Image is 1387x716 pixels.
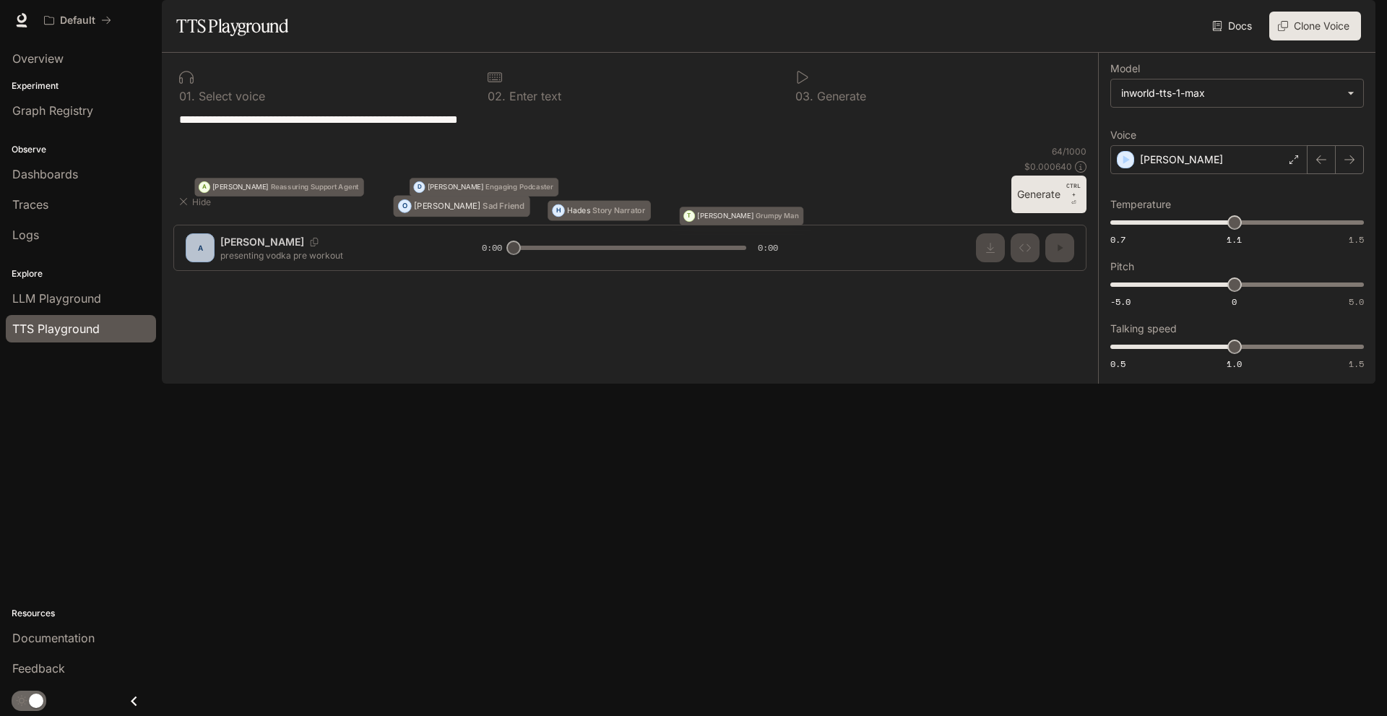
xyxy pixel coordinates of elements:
button: T[PERSON_NAME]Grumpy Man [680,207,804,226]
div: H [553,201,564,221]
div: O [399,196,411,217]
p: $ 0.000640 [1024,160,1072,173]
button: Hide [173,190,220,213]
span: 1.5 [1349,233,1364,246]
p: Grumpy Man [756,213,798,220]
p: [PERSON_NAME] [212,184,269,191]
button: GenerateCTRL +⏎ [1011,176,1086,213]
p: Select voice [195,90,265,102]
button: A[PERSON_NAME]Reassuring Support Agent [194,178,363,197]
p: CTRL + [1066,181,1081,199]
button: D[PERSON_NAME]Engaging Podcaster [410,178,558,197]
div: inworld-tts-1-max [1111,79,1363,107]
a: Docs [1209,12,1258,40]
p: ⏎ [1066,181,1081,207]
span: 0 [1232,296,1237,308]
p: Generate [813,90,866,102]
span: 5.0 [1349,296,1364,308]
button: O[PERSON_NAME]Sad Friend [393,196,530,217]
p: Temperature [1110,199,1171,210]
p: Reassuring Support Agent [271,184,359,191]
span: -5.0 [1110,296,1131,308]
p: 0 1 . [179,90,195,102]
button: All workspaces [38,6,118,35]
p: Engaging Podcaster [485,184,553,191]
span: 1.1 [1227,233,1242,246]
p: Pitch [1110,262,1134,272]
p: 0 2 . [488,90,506,102]
p: Talking speed [1110,324,1177,334]
p: Enter text [506,90,561,102]
p: 0 3 . [795,90,813,102]
p: Hades [567,207,590,215]
p: Story Narrator [592,207,645,215]
div: D [414,178,424,197]
div: T [684,207,694,226]
p: [PERSON_NAME] [697,213,753,220]
p: Model [1110,64,1140,74]
p: [PERSON_NAME] [1140,152,1223,167]
p: Voice [1110,130,1136,140]
span: 0.7 [1110,233,1125,246]
span: 0.5 [1110,358,1125,370]
span: 1.5 [1349,358,1364,370]
p: Default [60,14,95,27]
button: HHadesStory Narrator [548,201,651,221]
p: Sad Friend [483,202,524,210]
p: 64 / 1000 [1052,145,1086,158]
p: [PERSON_NAME] [414,202,480,210]
h1: TTS Playground [176,12,288,40]
div: inworld-tts-1-max [1121,86,1340,100]
p: [PERSON_NAME] [428,184,484,191]
button: Clone Voice [1269,12,1361,40]
span: 1.0 [1227,358,1242,370]
div: A [199,178,209,197]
